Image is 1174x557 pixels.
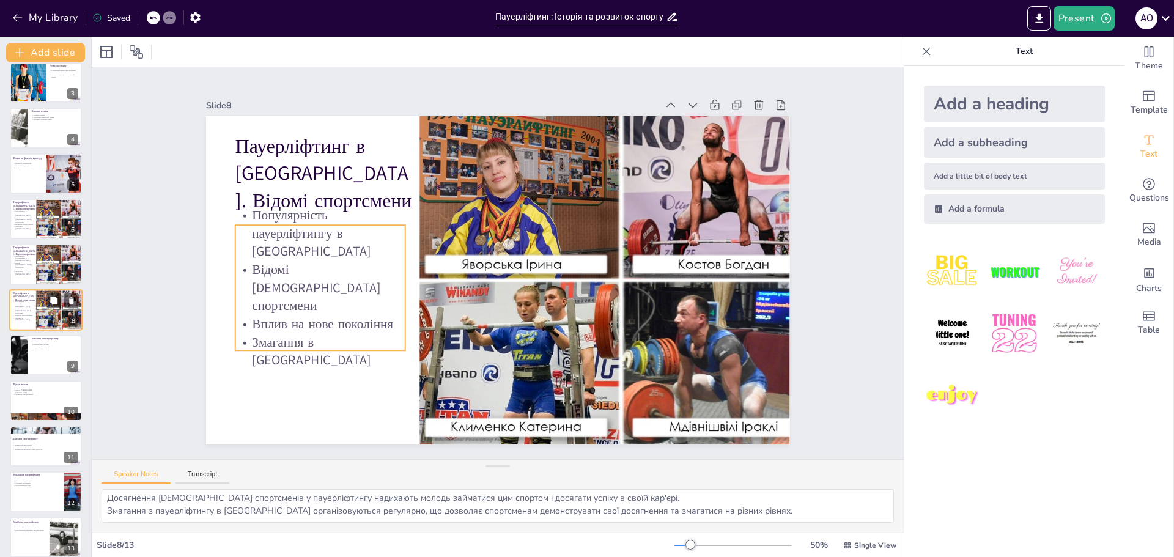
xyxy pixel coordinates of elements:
p: Поліпшення самооцінки [13,166,42,169]
p: Пауерліфтинг в [GEOGRAPHIC_DATA]. Відомі спортсмени [242,106,427,206]
p: Популяризація здорового способу життя [13,529,46,531]
div: 9 [67,361,78,372]
div: Add ready made slides [1124,81,1173,125]
button: A O [1135,6,1157,31]
p: Популярність пауерліфтингу в [GEOGRAPHIC_DATA] [13,210,34,216]
p: Нові рекорди та досягнення [13,531,46,534]
img: 6.jpeg [1048,305,1105,362]
p: Відомі [DEMOGRAPHIC_DATA] спортсмени [231,233,406,305]
div: Get real-time input from your audience [1124,169,1173,213]
button: My Library [9,8,83,28]
button: Present [1054,6,1115,31]
p: Внесок [PERSON_NAME] [13,389,78,391]
div: Slide 8 [223,70,674,128]
p: Підтримка правильної форми [31,116,78,119]
p: Вплив на нове покоління [229,287,400,323]
p: Виклики в пауерліфтингу [13,473,61,477]
img: 2.jpeg [986,243,1043,300]
p: Пауерліфтинг в [GEOGRAPHIC_DATA]. Відомі спортсмени [13,201,35,211]
textarea: Пауерліфтинг став популярним в [GEOGRAPHIC_DATA] у 1990-х роках, що свідчить про зростаючий інтер... [102,489,894,523]
p: Пауерліфтинг зазнав змін [50,67,78,70]
p: Відомі [DEMOGRAPHIC_DATA] спортсмени [13,262,34,268]
p: Майбутнє пауерліфтингу [13,520,46,523]
div: 5 [10,153,82,194]
p: Формування дисципліни [13,164,42,167]
span: Table [1138,323,1160,337]
img: 4.jpeg [924,305,981,362]
div: 8 [68,315,79,326]
div: Add a formula [924,194,1105,224]
p: Створення міжнародних федерацій [50,69,78,72]
span: Position [129,45,144,59]
p: Покращення фізичної форми [13,442,78,444]
button: Transcript [175,470,230,484]
p: Переваги пауерліфтингу [13,437,78,441]
p: Text [936,37,1112,66]
div: 11 [64,452,78,463]
p: Вплив на розвиток сили [13,160,42,162]
div: 10 [10,380,82,421]
button: Duplicate Slide [46,293,61,308]
div: Add images, graphics, shapes or video [1124,213,1173,257]
p: Змагання в [GEOGRAPHIC_DATA] [226,305,399,359]
div: 4 [67,134,78,145]
p: Участь у змаганнях [31,348,78,350]
p: Дотримання дієти [13,480,61,482]
div: Change the overall theme [1124,37,1173,81]
p: Популярність пауерліфтингу в [GEOGRAPHIC_DATA] [13,255,34,262]
span: Single View [854,540,896,550]
div: 5 [67,179,78,190]
button: Add slide [6,43,85,62]
p: [PERSON_NAME] О'Каллахана [13,391,78,393]
p: Категорії ваги та віку [31,343,78,345]
div: Add a little bit of body text [924,163,1105,190]
p: Змагання в [GEOGRAPHIC_DATA] [13,226,34,230]
div: 12 [64,498,78,509]
p: Психологічний аспект [13,484,61,487]
div: 3 [67,88,78,99]
p: Популярність пауерліфтингу в [GEOGRAPHIC_DATA] [13,301,34,308]
div: 6 [67,224,78,235]
p: Відомі [DEMOGRAPHIC_DATA] спортсмени [13,308,34,314]
p: Популяризація здорового способу життя [50,74,78,78]
button: Speaker Notes [102,470,171,484]
p: Техніка дихання [31,114,78,117]
span: Template [1131,103,1168,117]
span: Media [1137,235,1161,249]
p: Змагання з пауерліфтингу [31,337,78,341]
p: Відомі пауерліфтери [13,386,78,389]
p: Змагання на різних рівнях [50,72,78,74]
p: Регулярні тренування [13,482,61,484]
div: 13 [64,543,78,554]
p: Вплив на витривалість [13,162,42,164]
div: 10 [64,407,78,418]
span: Text [1140,147,1157,161]
div: 7 [67,270,78,281]
div: Layout [97,42,116,62]
p: Правильна постава ніг [31,112,78,114]
div: Add a subheading [924,127,1105,158]
input: Insert title [495,8,666,26]
p: Підвищення самооцінки [13,444,78,446]
p: Міжнародні стандарти [31,345,78,348]
div: 3 [10,62,82,103]
p: Розвиток спорту [50,64,78,68]
p: Регулярна практика технік [31,119,78,121]
p: Основні техніки [31,109,78,113]
p: Змагання в [GEOGRAPHIC_DATA] [13,317,34,321]
img: 5.jpeg [986,305,1043,362]
p: Відомі [DEMOGRAPHIC_DATA] спортсмени [13,216,34,223]
div: 11 [10,426,82,467]
div: 4 [10,108,82,148]
div: Saved [92,12,130,24]
img: 7.jpeg [924,367,981,424]
span: Theme [1135,59,1163,73]
p: Вплив на нове покоління [13,268,34,271]
p: Вплив на нове покоління [13,314,34,317]
div: 12 [10,471,82,512]
span: Questions [1129,191,1169,205]
div: A O [1135,7,1157,29]
p: Пауерліфтинг в [GEOGRAPHIC_DATA]. Відомі спортсмени [13,246,35,257]
div: Add charts and graphs [1124,257,1173,301]
div: Add text boxes [1124,125,1173,169]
